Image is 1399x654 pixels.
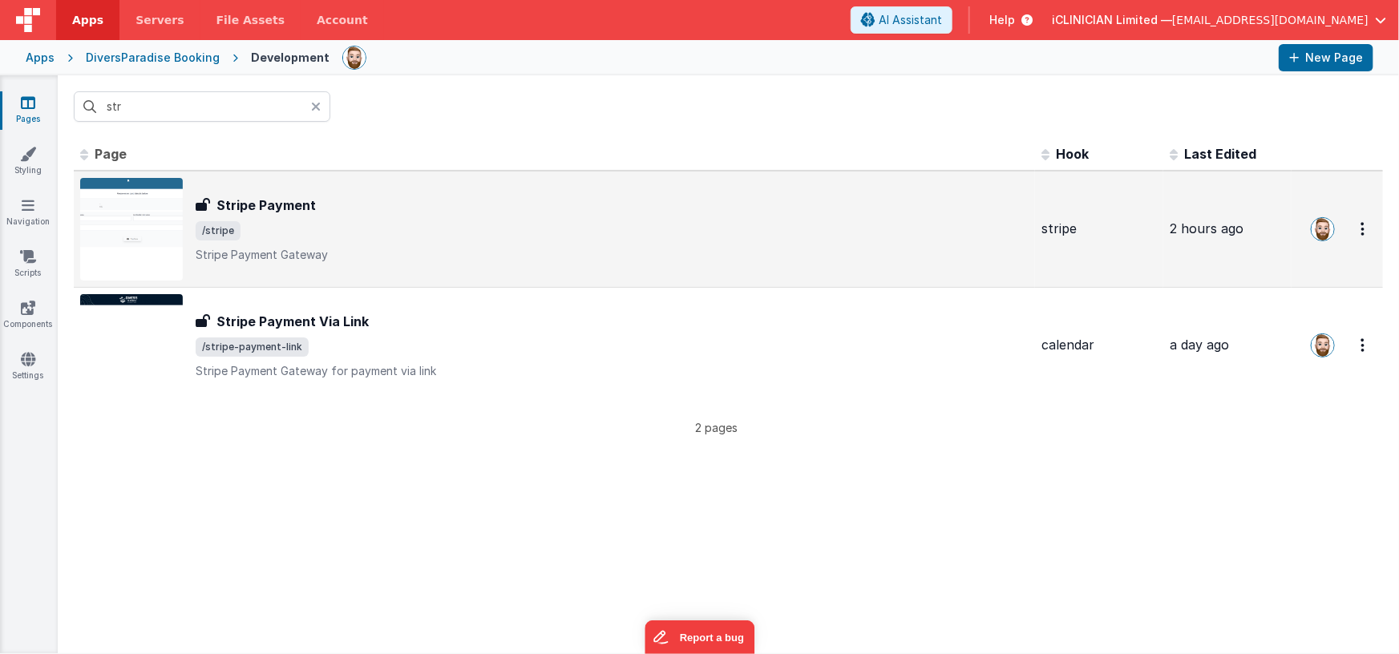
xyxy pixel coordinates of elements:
[645,620,754,654] iframe: Marker.io feedback button
[135,12,184,28] span: Servers
[1056,146,1089,162] span: Hook
[216,12,285,28] span: File Assets
[1170,337,1229,353] span: a day ago
[343,46,366,69] img: 338b8ff906eeea576da06f2fc7315c1b
[851,6,952,34] button: AI Assistant
[251,50,330,66] div: Development
[1041,336,1157,354] div: calendar
[989,12,1015,28] span: Help
[216,312,369,331] h3: Stripe Payment Via Link
[1279,44,1373,71] button: New Page
[879,12,942,28] span: AI Assistant
[196,363,1029,379] p: Stripe Payment Gateway for payment via link
[1351,329,1377,361] button: Options
[1052,12,1172,28] span: iCLINICIAN Limited —
[1351,212,1377,245] button: Options
[196,337,309,357] span: /stripe-payment-link
[1312,334,1334,357] img: 338b8ff906eeea576da06f2fc7315c1b
[196,221,241,240] span: /stripe
[1170,220,1243,236] span: 2 hours ago
[72,12,103,28] span: Apps
[95,146,127,162] span: Page
[26,50,55,66] div: Apps
[1041,220,1157,238] div: stripe
[1172,12,1369,28] span: [EMAIL_ADDRESS][DOMAIN_NAME]
[86,50,220,66] div: DiversParadise Booking
[74,91,330,122] input: Search pages, id's ...
[1312,218,1334,240] img: 338b8ff906eeea576da06f2fc7315c1b
[196,247,1029,263] p: Stripe Payment Gateway
[216,196,316,215] h3: Stripe Payment
[1052,12,1386,28] button: iCLINICIAN Limited — [EMAIL_ADDRESS][DOMAIN_NAME]
[1184,146,1256,162] span: Last Edited
[74,419,1359,436] p: 2 pages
